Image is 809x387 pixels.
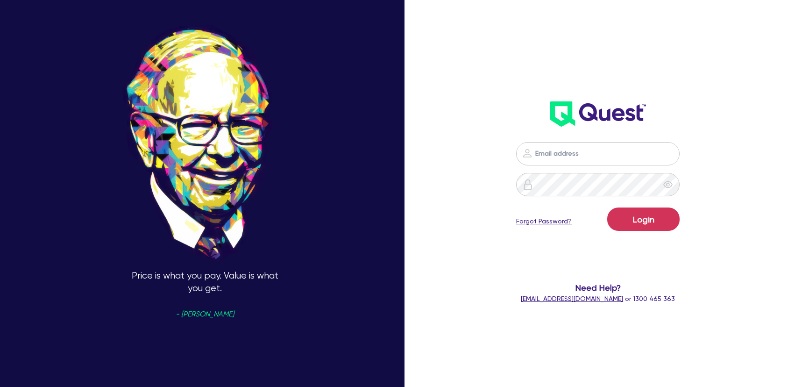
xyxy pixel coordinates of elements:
a: [EMAIL_ADDRESS][DOMAIN_NAME] [521,295,623,302]
button: Login [607,208,680,231]
span: Need Help? [491,281,705,294]
input: Email address [516,142,680,165]
img: icon-password [522,179,533,190]
a: Forgot Password? [516,216,572,226]
img: icon-password [522,148,533,159]
span: eye [663,180,673,189]
img: wH2k97JdezQIQAAAABJRU5ErkJggg== [550,101,646,127]
span: or 1300 465 363 [521,295,675,302]
span: - [PERSON_NAME] [176,311,234,318]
